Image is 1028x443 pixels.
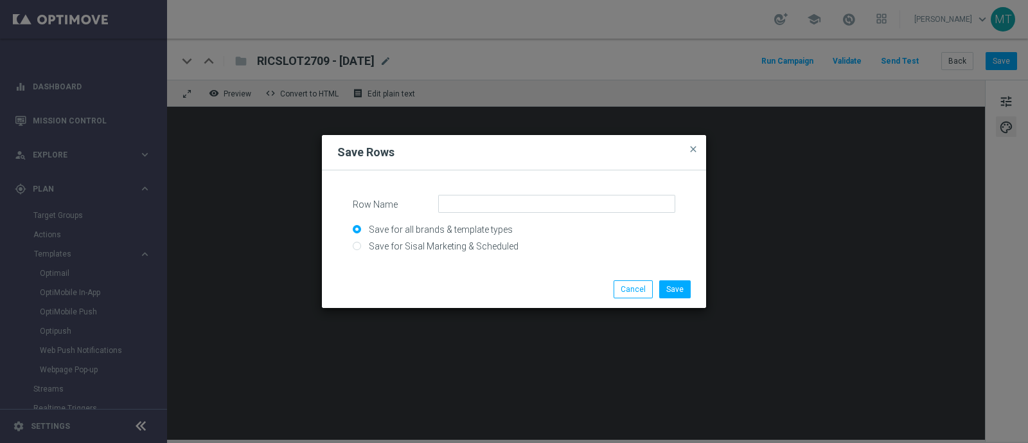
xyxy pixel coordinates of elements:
span: close [688,144,698,154]
button: Cancel [614,280,653,298]
label: Save for all brands & template types [366,224,513,235]
label: Row Name [343,195,429,210]
h2: Save Rows [337,145,394,160]
button: Save [659,280,691,298]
